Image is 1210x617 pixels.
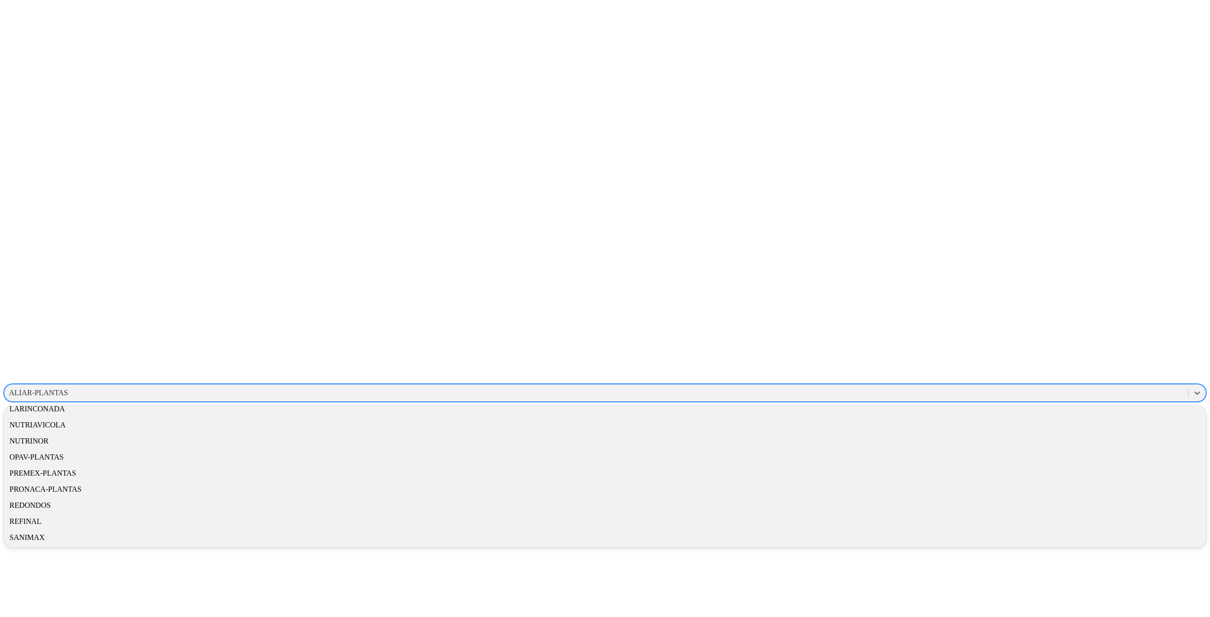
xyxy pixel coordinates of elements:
div: NUTRINOR [4,433,1206,449]
div: REFINAL [4,513,1206,530]
div: OPAV-PLANTAS [4,449,1206,465]
div: ALIAR-PLANTAS [9,389,68,397]
div: REDONDOS [4,497,1206,513]
div: LARINCONADA [4,401,1206,417]
div: PRONACA-PLANTAS [4,481,1206,497]
div: NUTRIAVICOLA [4,417,1206,433]
div: PREMEX-PLANTAS [4,465,1206,481]
div: SANIMAX [4,530,1206,546]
